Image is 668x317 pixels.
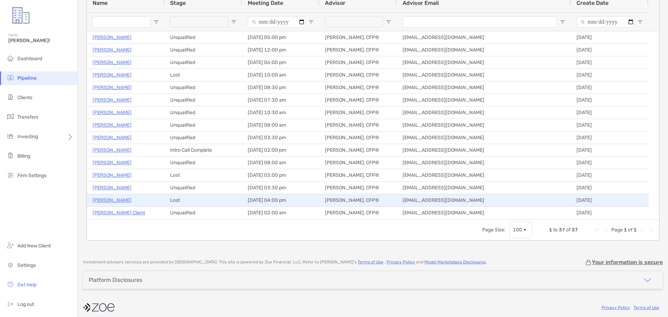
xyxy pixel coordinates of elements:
div: [DATE] 03:30 pm [242,182,319,194]
div: [DATE] 02:00 am [242,207,319,219]
div: Unqualified [165,106,242,119]
div: [PERSON_NAME], CFP® [319,144,397,156]
div: [DATE] [571,119,649,131]
div: Lost [165,194,242,206]
div: Unqualified [165,119,242,131]
img: billing icon [6,151,15,160]
a: [PERSON_NAME] [93,196,132,205]
input: Meeting Date Filter Input [248,16,305,27]
div: [DATE] 06:00 pm [242,56,319,69]
a: [PERSON_NAME] [93,158,132,167]
div: Unqualified [165,157,242,169]
div: Unqualified [165,94,242,106]
span: of [566,227,571,233]
div: Unqualified [165,182,242,194]
span: 37 [559,227,565,233]
div: [EMAIL_ADDRESS][DOMAIN_NAME] [397,56,571,69]
div: Unqualified [165,31,242,43]
div: Unqualified [165,81,242,94]
a: Model Marketplace Disclosures [424,260,486,264]
img: firm-settings icon [6,171,15,179]
a: Privacy Policy [602,305,630,310]
div: [DATE] 07:30 am [242,94,319,106]
div: [PERSON_NAME], CFP® [319,194,397,206]
p: [PERSON_NAME] [93,146,132,154]
span: Settings [17,262,36,268]
p: [PERSON_NAME] [93,33,132,42]
span: Billing [17,153,30,159]
a: [PERSON_NAME] [93,71,132,79]
div: [DATE] 03:00 pm [242,169,319,181]
p: [PERSON_NAME] [93,96,132,104]
div: [PERSON_NAME], CFP® [319,207,397,219]
span: 37 [572,227,578,233]
p: [PERSON_NAME] [93,183,132,192]
div: [EMAIL_ADDRESS][DOMAIN_NAME] [397,44,571,56]
div: 100 [513,227,522,233]
button: Open Filter Menu [637,19,643,25]
div: [DATE] 08:30 pm [242,81,319,94]
img: pipeline icon [6,73,15,82]
div: [DATE] [571,182,649,194]
img: icon arrow [643,276,652,284]
div: [DATE] [571,106,649,119]
div: [DATE] [571,94,649,106]
img: Zoe Logo [8,3,33,28]
p: Your information is secure [592,259,663,266]
img: settings icon [6,261,15,269]
span: to [553,227,558,233]
span: Log out [17,301,34,307]
div: [EMAIL_ADDRESS][DOMAIN_NAME] [397,182,571,194]
div: [DATE] [571,44,649,56]
div: Unqualified [165,207,242,219]
div: Lost [165,169,242,181]
div: [EMAIL_ADDRESS][DOMAIN_NAME] [397,94,571,106]
div: Unqualified [165,44,242,56]
div: [DATE] [571,144,649,156]
p: [PERSON_NAME] [93,171,132,180]
div: [PERSON_NAME], CFP® [319,132,397,144]
img: company logo [83,300,114,315]
span: Clients [17,95,32,101]
img: investing icon [6,132,15,140]
span: Firm Settings [17,173,47,179]
div: [PERSON_NAME], CFP® [319,94,397,106]
div: [DATE] [571,207,649,219]
a: [PERSON_NAME] [93,133,132,142]
a: Terms of Use [634,305,659,310]
div: [EMAIL_ADDRESS][DOMAIN_NAME] [397,106,571,119]
div: Page Size [510,222,532,238]
div: [PERSON_NAME], CFP® [319,169,397,181]
input: Name Filter Input [93,16,151,27]
div: [PERSON_NAME], CFP® [319,31,397,43]
a: [PERSON_NAME] Client [93,208,145,217]
span: Investing [17,134,38,140]
div: [PERSON_NAME], CFP® [319,56,397,69]
input: Create Date Filter Input [576,16,635,27]
div: [EMAIL_ADDRESS][DOMAIN_NAME] [397,144,571,156]
div: First Page [595,227,600,233]
button: Open Filter Menu [308,19,314,25]
div: [EMAIL_ADDRESS][DOMAIN_NAME] [397,169,571,181]
a: [PERSON_NAME] [93,83,132,92]
span: [PERSON_NAME]! [8,38,73,43]
div: [DATE] 04:00 pm [242,194,319,206]
input: Advisor Email Filter Input [403,16,557,27]
div: [PERSON_NAME], CFP® [319,44,397,56]
div: [DATE] [571,81,649,94]
div: Unqualified [165,132,242,144]
div: Last Page [648,227,653,233]
a: Privacy Policy [387,260,415,264]
a: [PERSON_NAME] [93,121,132,129]
div: Platform Disclosures [89,277,142,283]
div: [DATE] 03:30 pm [242,132,319,144]
div: [PERSON_NAME], CFP® [319,106,397,119]
div: [DATE] 05:00 pm [242,31,319,43]
div: [DATE] [571,69,649,81]
div: [DATE] 02:00 pm [242,144,319,156]
p: [PERSON_NAME] [93,108,132,117]
span: Dashboard [17,56,42,62]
